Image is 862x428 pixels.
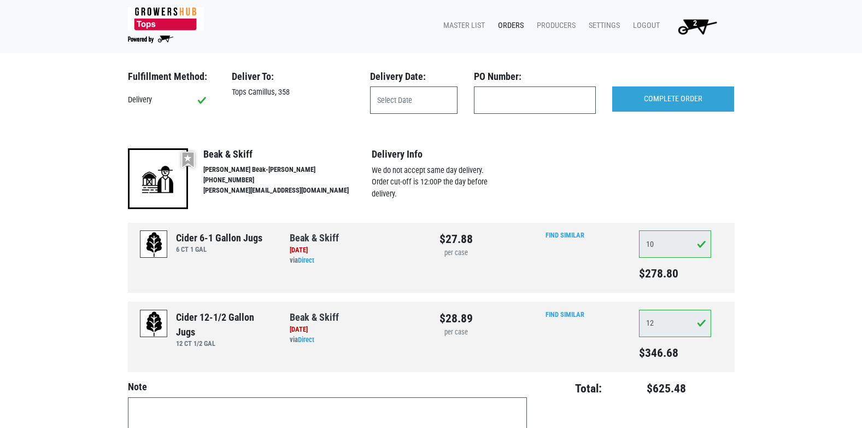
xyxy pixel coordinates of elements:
div: via [290,335,423,345]
h3: Delivery Date: [370,71,458,83]
input: COMPLETE ORDER [612,86,734,112]
div: Cider 6-1 Gallon Jugs [176,230,262,245]
a: Direct [298,336,314,344]
li: [PERSON_NAME] Beak-[PERSON_NAME] [203,165,372,175]
a: Settings [580,15,624,36]
div: per case [439,248,473,258]
div: $28.89 [439,310,473,327]
a: Beak & Skiff [290,232,339,244]
input: Qty [639,230,712,258]
h5: $346.68 [639,346,712,360]
a: Find Similar [546,310,584,319]
div: Tops Camillus, 358 [224,86,362,99]
div: [DATE] [290,245,423,256]
div: via [290,256,423,266]
h5: $278.80 [639,267,712,281]
li: [PERSON_NAME][EMAIL_ADDRESS][DOMAIN_NAME] [203,186,372,196]
a: Logout [624,15,664,36]
a: Beak & Skiff [290,311,339,323]
a: Master List [435,15,489,36]
h4: Note [128,381,527,393]
img: 279edf242af8f9d49a69d9d2afa010fb.png [128,7,204,31]
img: Powered by Big Wheelbarrow [128,36,173,43]
p: We do not accept same day delivery. Order cut-off is 12:00P the day before delivery. [372,165,501,200]
h3: Fulfillment Method: [128,71,215,83]
h4: $625.48 [608,381,686,396]
div: [DATE] [290,325,423,335]
a: Direct [298,256,314,264]
img: placeholder-variety-43d6402dacf2d531de610a020419775a.svg [140,231,168,258]
input: Qty [639,310,712,337]
h4: Beak & Skiff [203,148,372,160]
a: 2 [664,15,726,37]
a: Find Similar [546,231,584,239]
div: $27.88 [439,230,473,248]
img: 6-ffe85f7560f3a7bdc85868ce0f288644.png [128,148,188,209]
a: Orders [489,15,528,36]
img: placeholder-variety-43d6402dacf2d531de610a020419775a.svg [140,310,168,338]
span: 2 [693,19,697,28]
h4: Total: [544,381,602,396]
input: Select Date [370,86,458,114]
h6: 12 CT 1/2 GAL [176,339,273,348]
h3: Deliver To: [232,71,354,83]
h3: PO Number: [474,71,596,83]
h6: 6 CT 1 GAL [176,245,262,253]
img: Cart [673,15,722,37]
div: Cider 12-1/2 Gallon Jugs [176,310,273,339]
div: per case [439,327,473,338]
a: Producers [528,15,580,36]
li: [PHONE_NUMBER] [203,175,372,186]
h4: Delivery Info [372,148,501,160]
